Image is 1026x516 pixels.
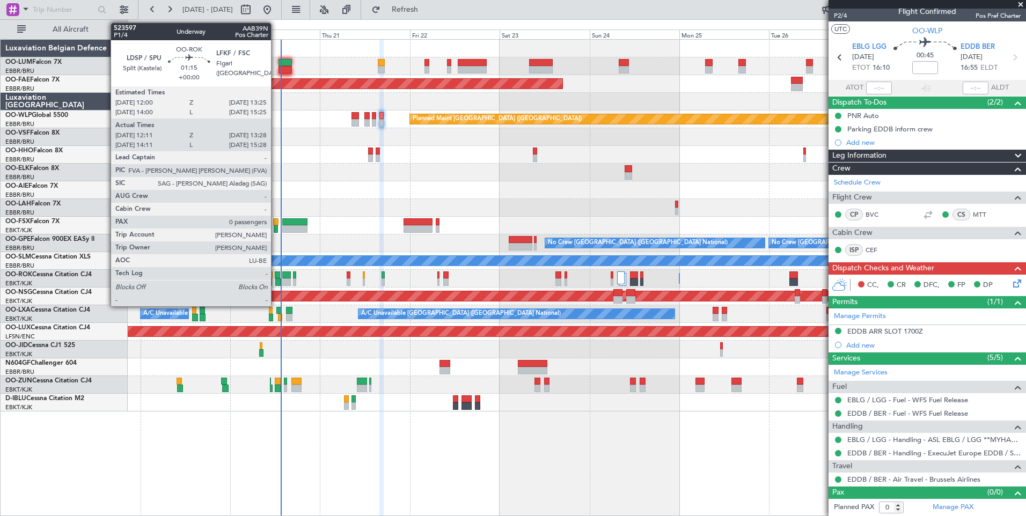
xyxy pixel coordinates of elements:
[961,42,995,53] span: EDDB BER
[847,435,1021,444] a: EBLG / LGG - Handling - ASL EBLG / LGG **MYHANDLING**
[852,52,874,63] span: [DATE]
[361,306,561,322] div: A/C Unavailable [GEOGRAPHIC_DATA] ([GEOGRAPHIC_DATA] National)
[5,307,31,313] span: OO-LXA
[769,30,859,39] div: Tue 26
[832,460,852,473] span: Travel
[590,30,679,39] div: Sun 24
[912,25,942,36] span: OO-WLP
[5,307,90,313] a: OO-LXACessna Citation CJ4
[367,1,431,18] button: Refresh
[987,352,1003,363] span: (5/5)
[5,138,34,146] a: EBBR/BRU
[5,120,34,128] a: EBBR/BRU
[383,6,428,13] span: Refresh
[5,183,28,189] span: OO-AIE
[5,244,34,252] a: EBBR/BRU
[5,226,32,234] a: EBKT/KJK
[5,342,75,349] a: OO-JIDCessna CJ1 525
[846,138,1021,147] div: Add new
[500,30,589,39] div: Sat 23
[5,209,34,217] a: EBBR/BRU
[847,395,968,404] a: EBLG / LGG - Fuel - WFS Fuel Release
[5,297,32,305] a: EBKT/KJK
[5,67,34,75] a: EBBR/BRU
[5,236,94,242] a: OO-GPEFalcon 900EX EASy II
[212,201,233,208] div: KVNY
[987,97,1003,108] span: (2/2)
[5,262,34,270] a: EBBR/BRU
[976,11,1021,20] span: Pos Pref Charter
[320,30,409,39] div: Thu 21
[832,421,863,433] span: Handling
[832,486,844,499] span: Pax
[5,191,34,199] a: EBBR/BRU
[866,82,892,94] input: --:--
[846,341,1021,350] div: Add new
[832,352,860,365] span: Services
[5,350,32,358] a: EBKT/KJK
[987,486,1003,498] span: (0/0)
[5,77,30,83] span: OO-FAE
[5,218,60,225] a: OO-FSXFalcon 7X
[230,30,320,39] div: Wed 20
[832,262,934,275] span: Dispatch Checks and Weather
[12,21,116,38] button: All Aircraft
[33,2,94,18] input: Trip Number
[410,30,500,39] div: Fri 22
[214,208,235,215] div: 01:36 Z
[847,448,1021,458] a: EDDB / BER - Handling - ExecuJet Europe EDDB / SXF
[832,381,847,393] span: Fuel
[5,77,60,83] a: OO-FAEFalcon 7X
[5,183,58,189] a: OO-AIEFalcon 7X
[832,163,851,175] span: Crew
[5,378,92,384] a: OO-ZUNCessna Citation CJ4
[5,271,32,278] span: OO-ROK
[5,279,32,288] a: EBKT/KJK
[5,236,31,242] span: OO-GPE
[924,280,940,291] span: DFC,
[5,315,32,323] a: EBKT/KJK
[5,271,92,278] a: OO-ROKCessna Citation CJ4
[898,6,956,17] div: Flight Confirmed
[834,11,860,20] span: P2/4
[852,42,886,53] span: EBLG LGG
[5,395,84,402] a: D-IBLUCessna Citation M2
[5,165,59,172] a: OO-ELKFalcon 8X
[5,325,90,331] a: OO-LUXCessna Citation CJ4
[5,173,34,181] a: EBBR/BRU
[679,30,769,39] div: Mon 25
[5,148,33,154] span: OO-HHO
[933,502,973,513] a: Manage PAX
[832,296,858,308] span: Permits
[5,289,32,296] span: OO-NSG
[5,112,68,119] a: OO-WLPGlobal 5500
[5,148,63,154] a: OO-HHOFalcon 8X
[873,63,890,73] span: 16:10
[141,30,230,39] div: Tue 19
[845,209,863,220] div: CP
[143,306,343,322] div: A/C Unavailable [GEOGRAPHIC_DATA] ([GEOGRAPHIC_DATA] National)
[983,280,993,291] span: DP
[5,254,91,260] a: OO-SLMCessna Citation XLS
[847,475,980,484] a: EDDB / BER - Air Travel - Brussels Airlines
[846,83,863,93] span: ATOT
[867,280,879,291] span: CC,
[980,63,998,73] span: ELDT
[866,245,890,255] a: CEF
[845,244,863,256] div: ISP
[834,502,874,513] label: Planned PAX
[897,280,906,291] span: CR
[5,395,26,402] span: D-IBLU
[5,360,31,366] span: N604GF
[834,311,886,322] a: Manage Permits
[834,178,881,188] a: Schedule Crew
[5,325,31,331] span: OO-LUX
[130,21,148,31] div: [DATE]
[5,130,30,136] span: OO-VSF
[28,26,113,33] span: All Aircraft
[5,360,77,366] a: N604GFChallenger 604
[847,409,968,418] a: EDDB / BER - Fuel - WFS Fuel Release
[866,210,890,219] a: BVC
[831,24,850,34] button: UTC
[957,280,965,291] span: FP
